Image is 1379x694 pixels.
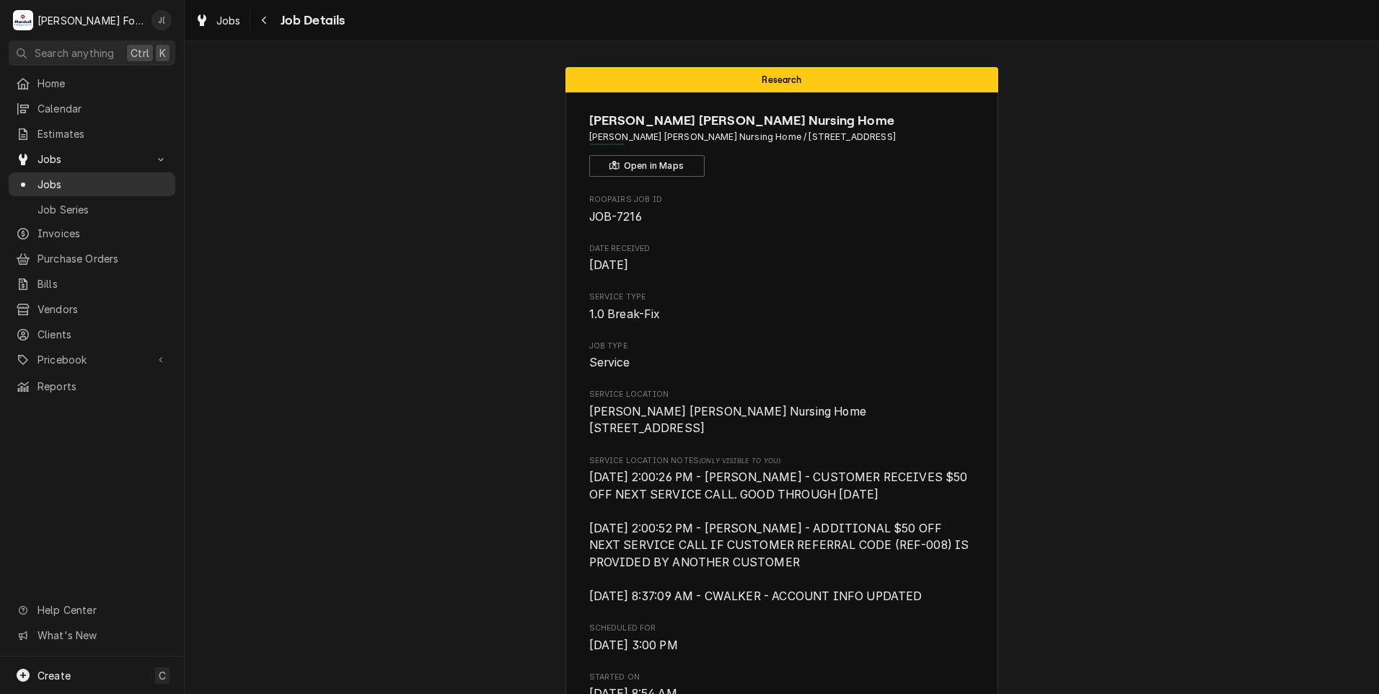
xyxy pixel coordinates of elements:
span: Scheduled For [589,623,975,634]
span: [DATE] [589,258,629,272]
a: Go to Pricebook [9,348,175,372]
span: K [159,45,166,61]
span: Date Received [589,243,975,255]
div: Jeff Debigare (109)'s Avatar [151,10,172,30]
span: Home [38,76,168,91]
span: Date Received [589,257,975,274]
span: Address [589,131,975,144]
a: Purchase Orders [9,247,175,271]
span: Vendors [38,302,168,317]
span: Research [762,75,801,84]
span: Reports [38,379,168,394]
button: Navigate back [253,9,276,32]
div: Service Location [589,389,975,437]
span: Jobs [216,13,241,28]
div: Marshall Food Equipment Service's Avatar [13,10,33,30]
div: M [13,10,33,30]
span: Jobs [38,177,168,192]
span: Job Details [276,11,345,30]
div: J( [151,10,172,30]
div: Date Received [589,243,975,274]
div: Job Type [589,341,975,372]
span: Bills [38,276,168,291]
div: Service Type [589,291,975,322]
div: Roopairs Job ID [589,194,975,225]
span: Jobs [38,151,146,167]
span: Service Location [589,389,975,400]
a: Jobs [9,172,175,196]
span: 1.0 Break-Fix [589,307,661,321]
span: [DATE] 2:00:26 PM - [PERSON_NAME] - CUSTOMER RECEIVES $50 OFF NEXT SERVICE CALL. GOOD THROUGH [DA... [589,470,972,603]
span: Purchase Orders [38,251,168,266]
a: Go to What's New [9,623,175,647]
span: Service Location Notes [589,455,975,467]
a: Bills [9,272,175,296]
span: Search anything [35,45,114,61]
a: Job Series [9,198,175,221]
a: Calendar [9,97,175,120]
div: Client Information [589,111,975,177]
a: Clients [9,322,175,346]
a: Invoices [9,221,175,245]
a: Home [9,71,175,95]
span: What's New [38,628,167,643]
button: Open in Maps [589,155,705,177]
button: Search anythingCtrlK [9,40,175,66]
span: [PERSON_NAME] [PERSON_NAME] Nursing Home [STREET_ADDRESS] [589,405,866,436]
a: Reports [9,374,175,398]
span: Service Type [589,306,975,323]
span: Roopairs Job ID [589,194,975,206]
span: Service Location [589,403,975,437]
span: Pricebook [38,352,146,367]
span: JOB-7216 [589,210,642,224]
span: Job Series [38,202,168,217]
span: Roopairs Job ID [589,208,975,226]
span: Job Type [589,341,975,352]
div: Scheduled For [589,623,975,654]
span: Job Type [589,354,975,372]
span: Invoices [38,226,168,241]
div: [object Object] [589,455,975,605]
a: Vendors [9,297,175,321]
span: (Only Visible to You) [699,457,780,465]
span: Started On [589,672,975,683]
span: Scheduled For [589,637,975,654]
span: Name [589,111,975,131]
span: Ctrl [131,45,149,61]
span: C [159,668,166,683]
span: Create [38,669,71,682]
a: Go to Jobs [9,147,175,171]
div: [PERSON_NAME] Food Equipment Service [38,13,144,28]
span: [object Object] [589,469,975,605]
span: Service Type [589,291,975,303]
div: Status [565,67,998,92]
span: Help Center [38,602,167,618]
span: Estimates [38,126,168,141]
span: Clients [38,327,168,342]
a: Estimates [9,122,175,146]
span: [DATE] 3:00 PM [589,638,678,652]
span: Service [589,356,630,369]
a: Go to Help Center [9,598,175,622]
span: Calendar [38,101,168,116]
a: Jobs [189,9,247,32]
